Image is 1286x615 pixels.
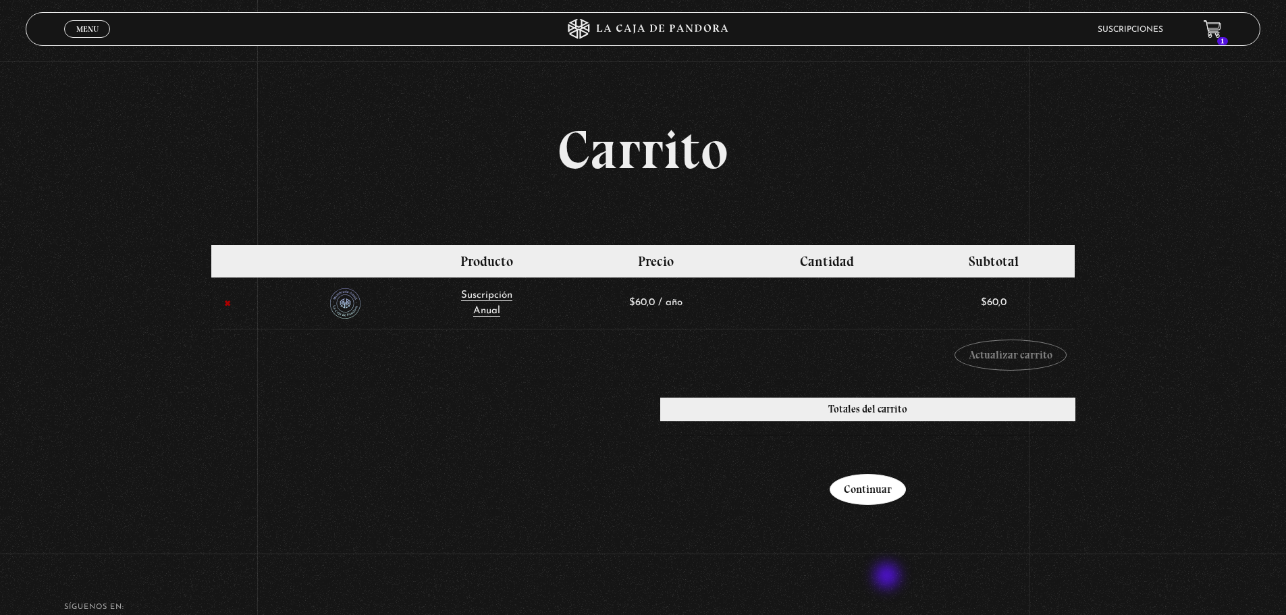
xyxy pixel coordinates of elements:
[981,298,987,308] span: $
[1098,26,1163,34] a: Suscripciones
[219,296,235,311] a: Eliminar Suscripción Anual del carrito
[72,36,103,46] span: Cerrar
[461,290,512,317] a: Suscripción Anual
[570,245,741,277] th: Precio
[955,340,1067,371] button: Actualizar carrito
[658,298,682,308] span: / año
[660,398,1075,421] h2: Totales del carrito
[913,245,1075,277] th: Subtotal
[629,298,635,308] span: $
[211,123,1075,177] h1: Carrito
[1217,37,1228,45] span: 1
[741,245,912,277] th: Cantidad
[629,298,655,308] bdi: 60,0
[461,290,512,300] span: Suscripción
[830,474,906,505] a: Continuar
[1204,20,1222,38] a: 1
[981,298,1007,308] bdi: 60,0
[76,25,99,33] span: Menu
[64,604,1222,611] h4: SÍguenos en:
[402,245,571,277] th: Producto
